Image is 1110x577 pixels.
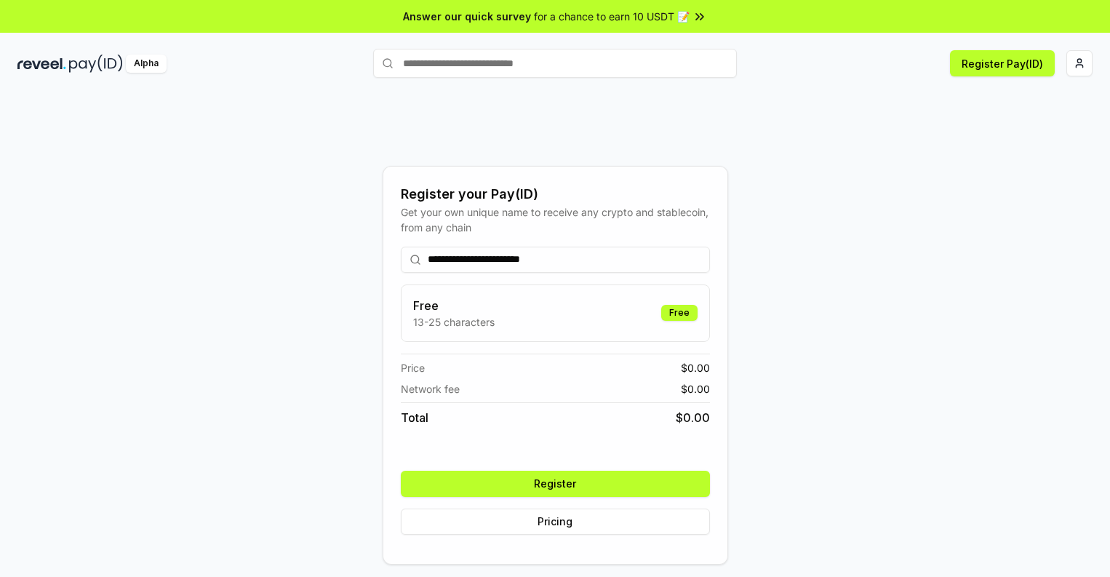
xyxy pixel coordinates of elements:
[681,381,710,397] span: $ 0.00
[401,471,710,497] button: Register
[69,55,123,73] img: pay_id
[401,184,710,204] div: Register your Pay(ID)
[950,50,1055,76] button: Register Pay(ID)
[401,204,710,235] div: Get your own unique name to receive any crypto and stablecoin, from any chain
[403,9,531,24] span: Answer our quick survey
[413,314,495,330] p: 13-25 characters
[401,381,460,397] span: Network fee
[413,297,495,314] h3: Free
[676,409,710,426] span: $ 0.00
[401,509,710,535] button: Pricing
[681,360,710,375] span: $ 0.00
[661,305,698,321] div: Free
[126,55,167,73] div: Alpha
[534,9,690,24] span: for a chance to earn 10 USDT 📝
[401,409,428,426] span: Total
[401,360,425,375] span: Price
[17,55,66,73] img: reveel_dark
